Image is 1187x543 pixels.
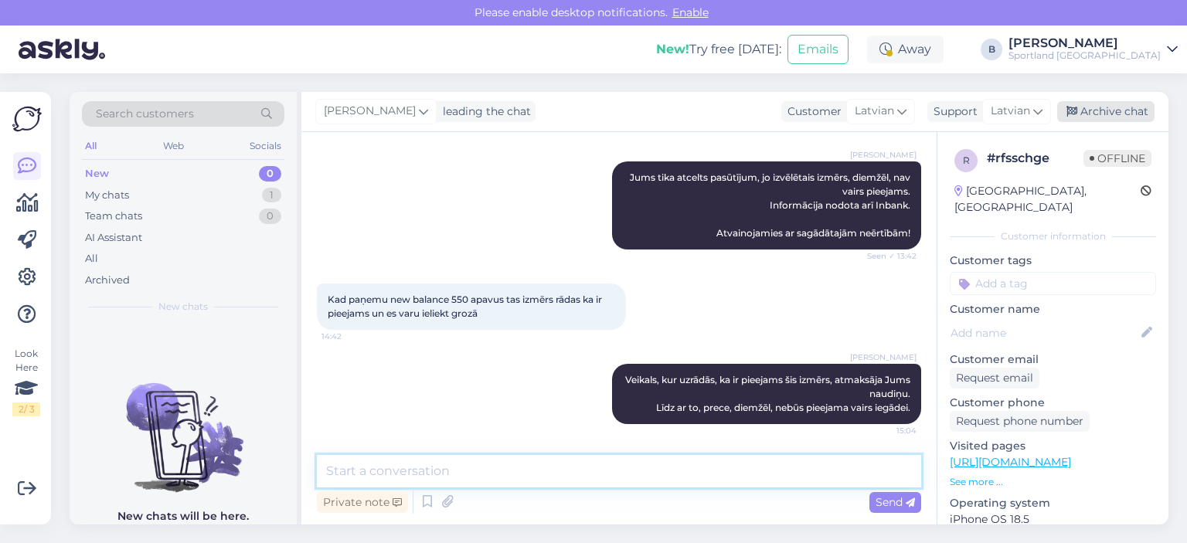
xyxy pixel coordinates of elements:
p: Customer name [950,301,1156,317]
span: [PERSON_NAME] [850,351,917,363]
span: Latvian [855,103,894,120]
div: New [85,166,109,182]
p: New chats will be here. [117,508,249,524]
div: Customer [781,104,842,120]
span: Seen ✓ 13:42 [859,250,917,262]
div: Archive chat [1057,101,1155,122]
div: Sportland [GEOGRAPHIC_DATA] [1008,49,1161,62]
div: 0 [259,209,281,224]
div: Archived [85,273,130,288]
span: Send [876,495,915,509]
div: Away [867,36,944,63]
p: Customer tags [950,253,1156,269]
span: 15:04 [859,425,917,436]
a: [PERSON_NAME]Sportland [GEOGRAPHIC_DATA] [1008,37,1178,62]
div: Team chats [85,209,142,224]
div: leading the chat [437,104,531,120]
button: Emails [787,35,849,64]
div: Request phone number [950,411,1090,432]
span: Latvian [991,103,1030,120]
a: [URL][DOMAIN_NAME] [950,455,1071,469]
div: [GEOGRAPHIC_DATA], [GEOGRAPHIC_DATA] [954,183,1141,216]
p: Customer phone [950,395,1156,411]
img: Askly Logo [12,104,42,134]
span: Search customers [96,106,194,122]
div: Socials [247,136,284,156]
input: Add name [951,324,1138,341]
div: Try free [DATE]: [656,40,781,59]
div: Customer information [950,229,1156,243]
div: # rfsschge [987,149,1083,168]
span: r [963,154,970,166]
div: Support [927,104,978,120]
p: Operating system [950,495,1156,511]
b: New! [656,42,689,56]
div: Private note [317,492,408,513]
span: Offline [1083,150,1151,167]
span: Enable [668,5,713,19]
div: Web [160,136,187,156]
img: No chats [70,355,297,494]
span: [PERSON_NAME] [850,149,917,161]
input: Add a tag [950,272,1156,295]
div: [PERSON_NAME] [1008,37,1161,49]
span: Veikals, kur uzrādās, ka ir pieejams šis izmērs, atmaksāja Jums naudiņu. Līdz ar to, prece, diemž... [625,374,913,413]
span: 14:42 [321,331,379,342]
div: AI Assistant [85,230,142,246]
div: My chats [85,188,129,203]
span: [PERSON_NAME] [324,103,416,120]
div: All [85,251,98,266]
div: Request email [950,368,1039,389]
p: Visited pages [950,438,1156,454]
div: All [82,136,100,156]
span: New chats [158,300,208,314]
div: B [981,39,1002,60]
span: Kad paņemu new balance 550 apavus tas izmērs rādas ka ir pieejams un es varu ieliekt grozā [328,294,604,319]
div: 1 [262,188,281,203]
p: Customer email [950,351,1156,368]
span: Jums tika atcelts pasūtījum, jo izvēlētais izmērs, diemžēl, nav vairs pieejams. Informācija nodot... [630,171,913,239]
div: 0 [259,166,281,182]
p: iPhone OS 18.5 [950,511,1156,528]
p: See more ... [950,475,1156,489]
div: 2 / 3 [12,402,40,416]
div: Look Here [12,347,40,416]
